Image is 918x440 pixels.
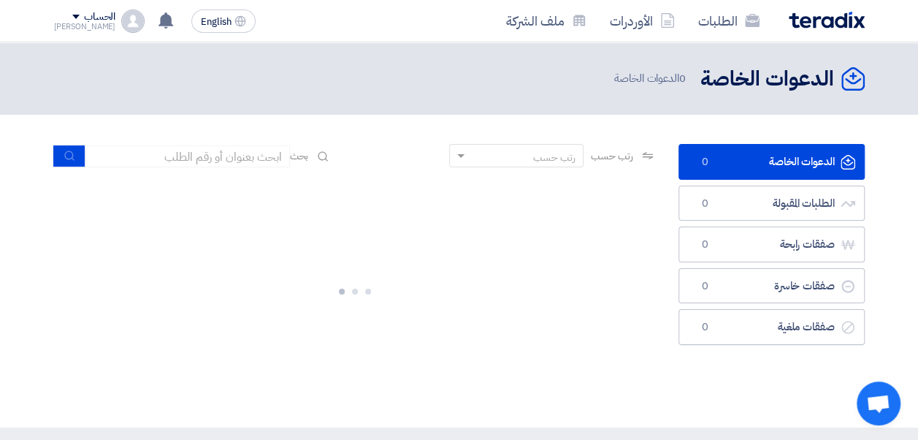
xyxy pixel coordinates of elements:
[191,10,256,33] button: English
[614,70,689,87] span: الدعوات الخاصة
[678,186,865,221] a: الطلبات المقبولة0
[678,227,865,262] a: صفقات رابحة0
[697,238,714,252] span: 0
[789,12,865,29] img: Teradix logo
[533,150,575,165] div: رتب حسب
[84,11,115,23] div: الحساب
[201,17,232,27] span: English
[494,4,598,38] a: ملف الشركة
[678,309,865,345] a: صفقات ملغية0
[678,268,865,304] a: صفقات خاسرة0
[686,4,771,38] a: الطلبات
[290,148,309,164] span: بحث
[697,279,714,294] span: 0
[121,10,145,33] img: profile_test.png
[700,65,834,94] h2: الدعوات الخاصة
[679,70,686,86] span: 0
[54,23,116,31] div: [PERSON_NAME]
[598,4,686,38] a: الأوردرات
[697,197,714,211] span: 0
[697,155,714,170] span: 0
[857,382,900,425] a: Open chat
[591,148,632,164] span: رتب حسب
[697,320,714,335] span: 0
[678,144,865,180] a: الدعوات الخاصة0
[85,145,290,167] input: ابحث بعنوان أو رقم الطلب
